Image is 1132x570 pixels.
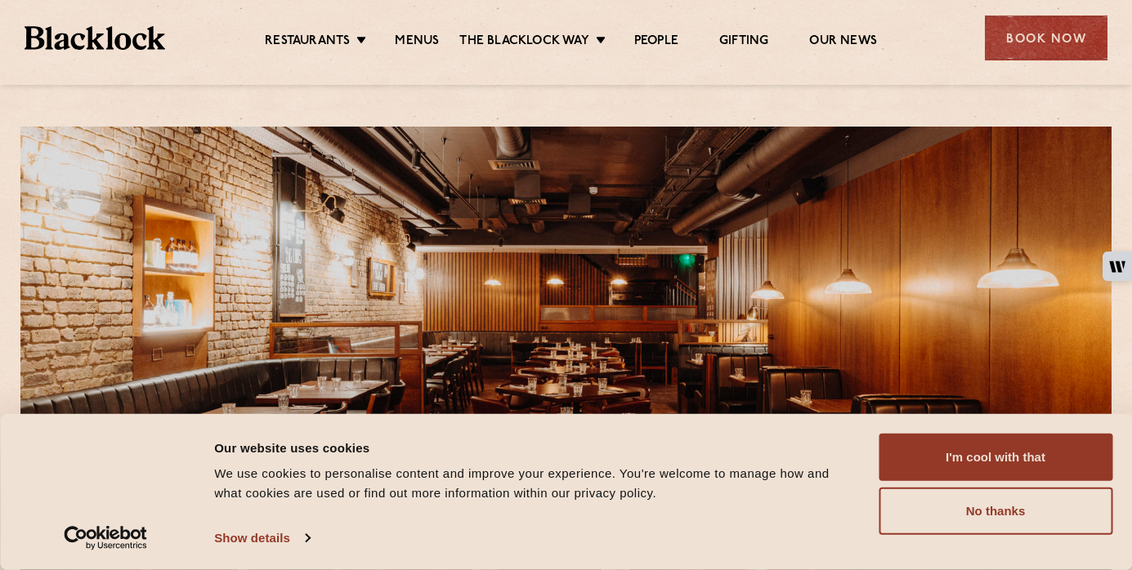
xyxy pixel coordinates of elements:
div: Our website uses cookies [214,438,860,457]
a: Restaurants [265,33,350,51]
button: No thanks [879,488,1112,535]
div: We use cookies to personalise content and improve your experience. You're welcome to manage how a... [214,464,860,503]
a: Usercentrics Cookiebot - opens in a new window [34,526,177,550]
button: I'm cool with that [879,434,1112,481]
a: Menus [395,33,439,51]
div: Book Now [985,16,1107,60]
a: Show details [214,526,309,550]
a: Gifting [719,33,768,51]
a: Our News [809,33,877,51]
img: BL_Textured_Logo-footer-cropped.svg [25,26,165,50]
a: People [634,33,678,51]
a: The Blacklock Way [459,33,588,51]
